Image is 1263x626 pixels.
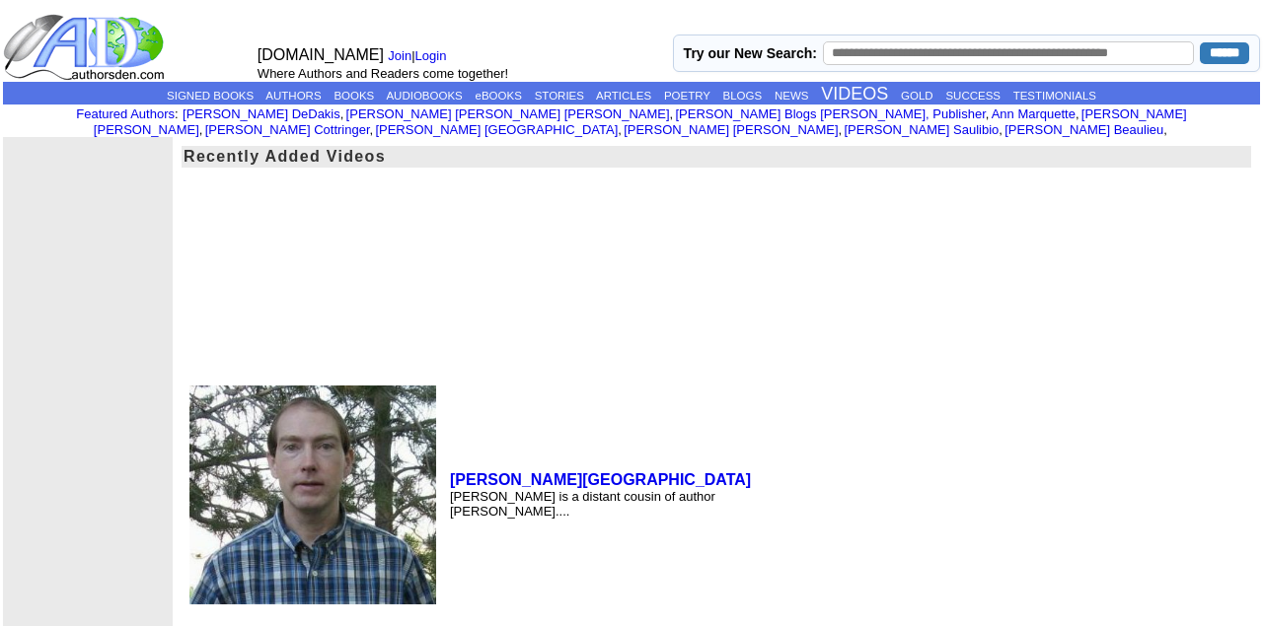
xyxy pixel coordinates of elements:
[415,48,447,63] a: Login
[1004,122,1163,137] a: [PERSON_NAME] Beaulieu
[386,90,462,102] a: AUDIOBOOKS
[265,90,321,102] a: AUTHORS
[388,48,453,63] font: |
[205,122,370,137] a: [PERSON_NAME] Cottringer
[989,109,991,120] font: i
[624,122,838,137] a: [PERSON_NAME] [PERSON_NAME]
[94,106,1187,137] font: , , , , , , , , , ,
[183,106,340,121] a: [PERSON_NAME] DeDakis
[901,90,933,102] a: GOLD
[684,45,817,61] label: Try our New Search:
[821,84,888,104] a: VIDEOS
[596,90,651,102] a: ARTICLES
[450,471,751,488] a: [PERSON_NAME][GEOGRAPHIC_DATA]
[375,122,618,137] a: [PERSON_NAME] [GEOGRAPHIC_DATA]
[844,122,999,137] a: [PERSON_NAME] Saulibio
[189,385,436,604] img: 226715.jpg
[184,148,386,165] font: Recently Added Videos
[450,489,715,519] font: [PERSON_NAME] is a distant cousin of author [PERSON_NAME]....
[675,106,985,121] a: [PERSON_NAME] Blogs [PERSON_NAME], Publisher
[723,90,763,102] a: BLOGS
[76,106,178,121] font: :
[673,109,675,120] font: i
[1013,90,1096,102] a: TESTIMONIALS
[167,90,254,102] a: SIGNED BOOKS
[476,90,522,102] a: eBOOKS
[1003,125,1004,136] font: i
[1167,125,1169,136] font: i
[334,90,374,102] a: BOOKS
[258,66,508,81] font: Where Authors and Readers come together!
[842,125,844,136] font: i
[775,90,809,102] a: NEWS
[779,175,1026,486] iframe: YouTube video player
[94,106,1187,137] a: [PERSON_NAME] [PERSON_NAME]
[346,106,670,121] a: [PERSON_NAME] [PERSON_NAME] [PERSON_NAME]
[202,125,204,136] font: i
[535,90,584,102] a: STORIES
[343,109,345,120] font: i
[373,125,375,136] font: i
[258,46,384,63] font: [DOMAIN_NAME]
[1079,109,1081,120] font: i
[3,13,169,82] img: logo_ad.gif
[664,90,710,102] a: POETRY
[622,125,624,136] font: i
[992,106,1076,121] a: Ann Marquette
[945,90,1001,102] a: SUCCESS
[388,48,411,63] a: Join
[76,106,175,121] a: Featured Authors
